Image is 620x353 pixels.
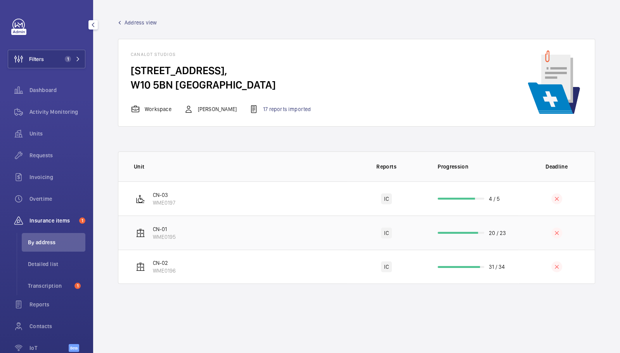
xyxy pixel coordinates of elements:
p: Deadline [524,163,589,170]
span: IoT [29,344,69,352]
div: 17 reports imported [249,104,311,114]
span: Address view [125,19,157,26]
div: IC [381,228,391,238]
p: Reports [353,163,420,170]
button: Filters1 [8,50,85,68]
div: [PERSON_NAME] [184,104,237,114]
img: platform_lift.svg [136,194,145,203]
span: 1 [74,283,81,289]
span: Transcription [28,282,71,290]
div: IC [381,261,391,272]
img: elevator.svg [136,262,145,271]
div: Workspace [131,104,171,114]
p: 20 / 23 [489,229,506,237]
span: Overtime [29,195,85,203]
span: 1 [79,217,85,224]
span: Units [29,130,85,137]
span: By address [28,238,85,246]
span: Dashboard [29,86,85,94]
span: Detailed list [28,260,85,268]
h4: Canalot Studios [131,52,323,63]
span: Activity Monitoring [29,108,85,116]
p: CN-02 [153,259,176,267]
span: Contacts [29,322,85,330]
p: CN-01 [153,225,176,233]
span: Insurance items [29,217,76,224]
p: Progression [438,163,518,170]
span: Reports [29,301,85,308]
p: WME0195 [153,233,176,241]
p: WME0196 [153,267,176,275]
h4: [STREET_ADDRESS], W10 5BN [GEOGRAPHIC_DATA] [131,63,323,92]
p: WME0197 [153,199,175,207]
span: Invoicing [29,173,85,181]
span: 1 [65,56,71,62]
span: Filters [29,55,44,63]
img: elevator.svg [136,228,145,238]
span: Requests [29,151,85,159]
p: 31 / 34 [489,263,505,271]
p: CN-03 [153,191,175,199]
p: Unit [134,163,348,170]
p: 4 / 5 [489,195,500,203]
span: Beta [69,344,79,352]
div: IC [381,193,391,204]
